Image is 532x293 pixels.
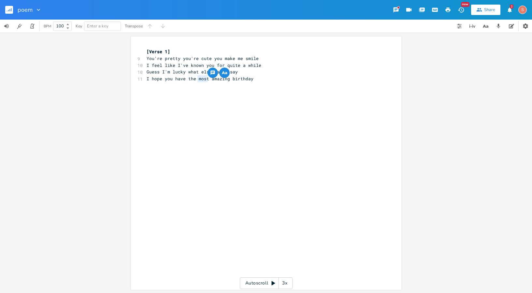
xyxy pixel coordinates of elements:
[147,49,170,54] span: [Verse 1]
[147,62,261,68] span: I feel like I've known you for quite a while
[518,2,527,17] button: S
[76,24,82,28] div: Key
[510,5,513,8] div: 2
[147,76,253,82] span: I hope you have the most amazing birthday
[18,7,33,13] span: poem
[279,277,291,289] div: 3x
[240,277,293,289] div: Autoscroll
[503,4,516,16] button: 2
[484,7,495,13] div: Share
[125,24,143,28] div: Transpose
[461,2,469,7] div: New
[147,55,259,61] span: You're pretty you're cute you make me smile
[87,23,108,29] span: Enter a key
[518,6,527,14] div: swvet34
[44,24,51,28] div: BPM
[471,5,500,15] button: Share
[454,4,467,16] button: New
[147,69,238,75] span: Guess I'm lucky what else can I say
